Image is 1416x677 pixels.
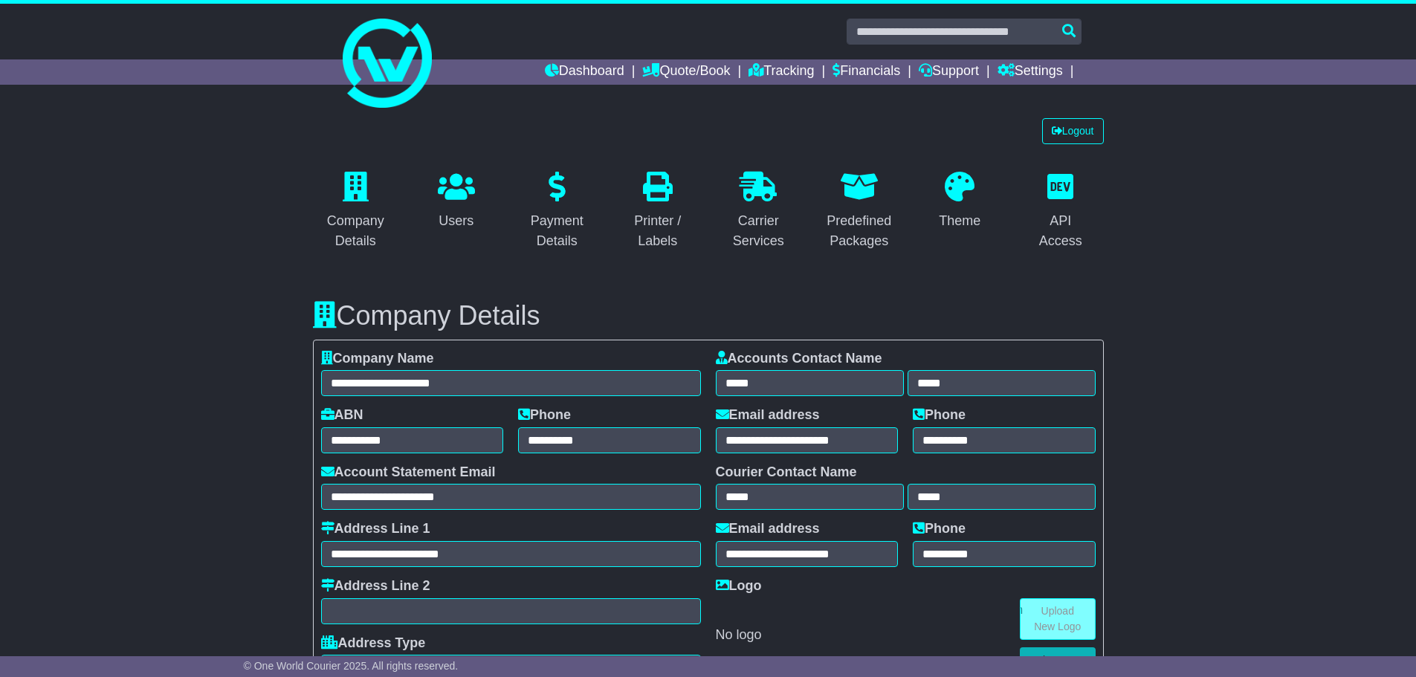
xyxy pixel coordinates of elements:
label: Address Type [321,635,426,652]
div: Printer / Labels [624,211,691,251]
a: Printer / Labels [615,166,701,256]
div: API Access [1027,211,1094,251]
div: Carrier Services [725,211,792,251]
div: Company Details [323,211,389,251]
a: Users [428,166,485,236]
label: Phone [913,521,966,537]
a: Settings [998,59,1063,85]
a: Payment Details [514,166,601,256]
div: Payment Details [524,211,591,251]
h3: Company Details [313,301,1104,331]
a: Upload New Logo [1020,598,1096,640]
a: Carrier Services [716,166,802,256]
span: © One World Courier 2025. All rights reserved. [244,660,459,672]
label: Accounts Contact Name [716,351,882,367]
a: API Access [1018,166,1104,256]
a: Support [919,59,979,85]
a: Financials [833,59,900,85]
label: Address Line 1 [321,521,430,537]
label: Address Line 2 [321,578,430,595]
a: Dashboard [545,59,624,85]
label: Email address [716,521,820,537]
a: Company Details [313,166,399,256]
a: Predefined Packages [816,166,902,256]
label: Courier Contact Name [716,464,857,481]
label: Logo [716,578,762,595]
label: ABN [321,407,363,424]
label: Company Name [321,351,434,367]
div: Predefined Packages [826,211,893,251]
div: Users [438,211,475,231]
a: Tracking [749,59,814,85]
a: Quote/Book [642,59,730,85]
a: Theme [929,166,990,236]
div: Theme [939,211,980,231]
label: Phone [913,407,966,424]
label: Phone [518,407,571,424]
label: Email address [716,407,820,424]
label: Account Statement Email [321,464,496,481]
span: No logo [716,627,762,642]
a: Logout [1042,118,1104,144]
